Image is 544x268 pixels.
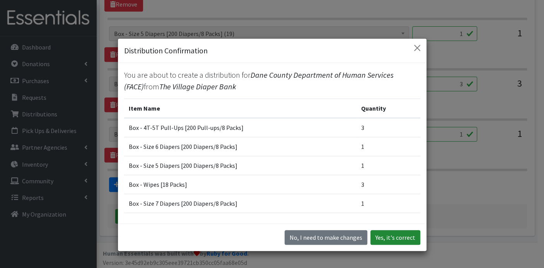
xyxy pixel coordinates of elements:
[159,82,236,91] span: The Village Diaper Bank
[124,137,356,156] td: Box - Size 6 Diapers [200 Diapers/8 Packs]
[124,118,356,137] td: Box - 4T-5T Pull-Ups [200 Pull-ups/8 Packs]
[124,99,356,118] th: Item Name
[124,156,356,175] td: Box - Size 5 Diapers [200 Diapers/8 Packs]
[124,70,394,91] span: Dane County Department of Human Services (FACE)
[285,230,367,245] button: No I need to make changes
[356,175,420,194] td: 3
[411,42,423,54] button: Close
[356,99,420,118] th: Quantity
[356,137,420,156] td: 1
[124,194,356,213] td: Box - Size 7 Diapers [200 Diapers/8 Packs]
[124,69,420,92] p: You are about to create a distribution for from
[356,156,420,175] td: 1
[124,175,356,194] td: Box - Wipes [18 Packs]
[356,118,420,137] td: 3
[124,45,208,56] h5: Distribution Confirmation
[356,194,420,213] td: 1
[370,230,420,245] button: Yes, it's correct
